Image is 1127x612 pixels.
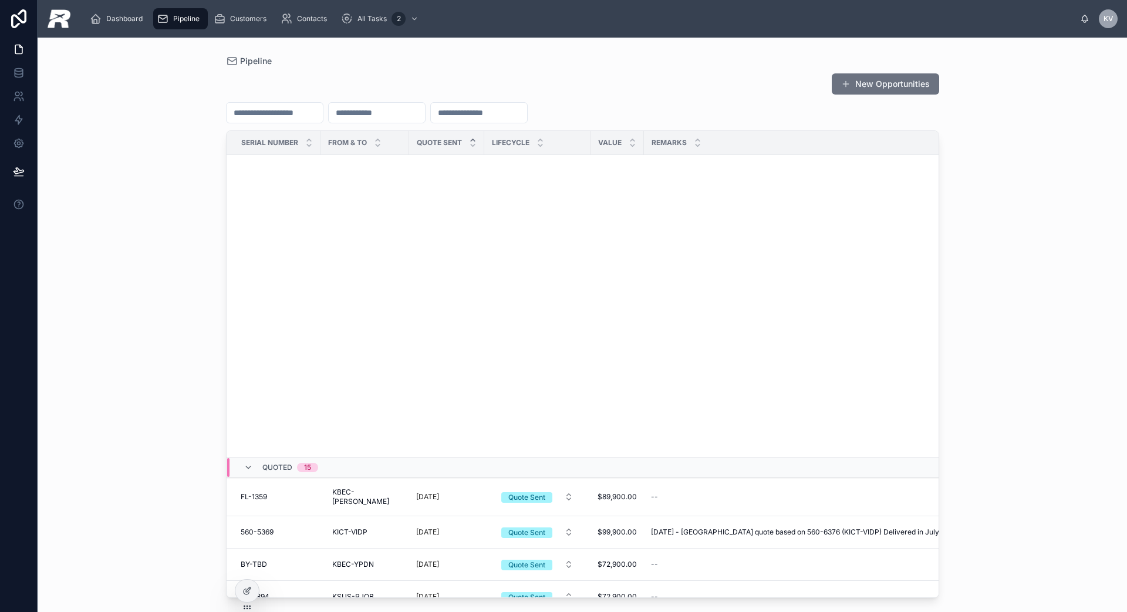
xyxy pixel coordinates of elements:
[47,9,71,28] img: App logo
[332,487,397,506] span: KBEC-[PERSON_NAME]
[651,560,1084,569] a: --
[241,492,313,502] a: FL-1359
[491,586,583,608] a: Select Button
[492,138,529,147] span: Lifecycle
[651,560,658,569] span: --
[492,554,583,575] button: Select Button
[491,521,583,543] a: Select Button
[173,14,200,23] span: Pipeline
[297,14,327,23] span: Contacts
[492,522,583,543] button: Select Button
[328,483,402,511] a: KBEC-[PERSON_NAME]
[241,527,313,537] a: 560-5369
[332,592,374,601] span: KSUS-RJOB
[598,492,637,502] a: $89,900.00
[262,463,292,472] span: Quoted
[416,492,477,502] a: [DATE]
[598,560,637,569] a: $72,900.00
[328,138,367,147] span: From & To
[416,560,477,569] a: [DATE]
[226,55,272,67] a: Pipeline
[416,592,477,601] a: [DATE]
[277,8,335,29] a: Contacts
[491,553,583,576] a: Select Button
[508,527,545,538] div: Quote Sent
[416,560,439,569] p: [DATE]
[652,138,687,147] span: Remarks
[1104,14,1113,23] span: KV
[153,8,208,29] a: Pipeline
[598,527,637,537] a: $99,900.00
[417,138,462,147] span: Quote Sent
[241,560,313,569] a: BY-TBD
[416,592,439,601] p: [DATE]
[651,592,658,601] span: --
[80,6,1080,32] div: scrollable content
[492,586,583,607] button: Select Button
[508,592,545,603] div: Quote Sent
[241,138,298,147] span: Serial Number
[328,587,402,606] a: KSUS-RJOB
[240,55,272,67] span: Pipeline
[598,138,622,147] span: Value
[651,592,1084,601] a: --
[230,14,266,23] span: Customers
[416,492,439,502] p: [DATE]
[651,527,939,537] span: [DATE] - [GEOGRAPHIC_DATA] quote based on 560-6376 (KICT-VIDP) Delivered in July
[241,492,267,502] span: FL-1359
[304,463,311,472] div: 15
[598,592,637,601] a: $72,900.00
[338,8,424,29] a: All Tasks2
[86,8,151,29] a: Dashboard
[832,73,939,95] button: New Opportunities
[416,527,439,537] p: [DATE]
[508,560,545,570] div: Quote Sent
[328,523,402,542] a: KICT-VIDP
[332,527,367,537] span: KICT-VIDP
[416,527,477,537] a: [DATE]
[210,8,275,29] a: Customers
[328,555,402,574] a: KBEC-YPDN
[241,592,313,601] a: BB-1894
[508,492,545,503] div: Quote Sent
[651,527,1084,537] a: [DATE] - [GEOGRAPHIC_DATA] quote based on 560-6376 (KICT-VIDP) Delivered in July
[651,492,1084,502] a: --
[492,486,583,507] button: Select Button
[491,486,583,508] a: Select Button
[241,527,274,537] span: 560-5369
[392,12,406,26] div: 2
[357,14,387,23] span: All Tasks
[651,492,658,502] span: --
[332,560,374,569] span: KBEC-YPDN
[241,560,267,569] span: BY-TBD
[106,14,143,23] span: Dashboard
